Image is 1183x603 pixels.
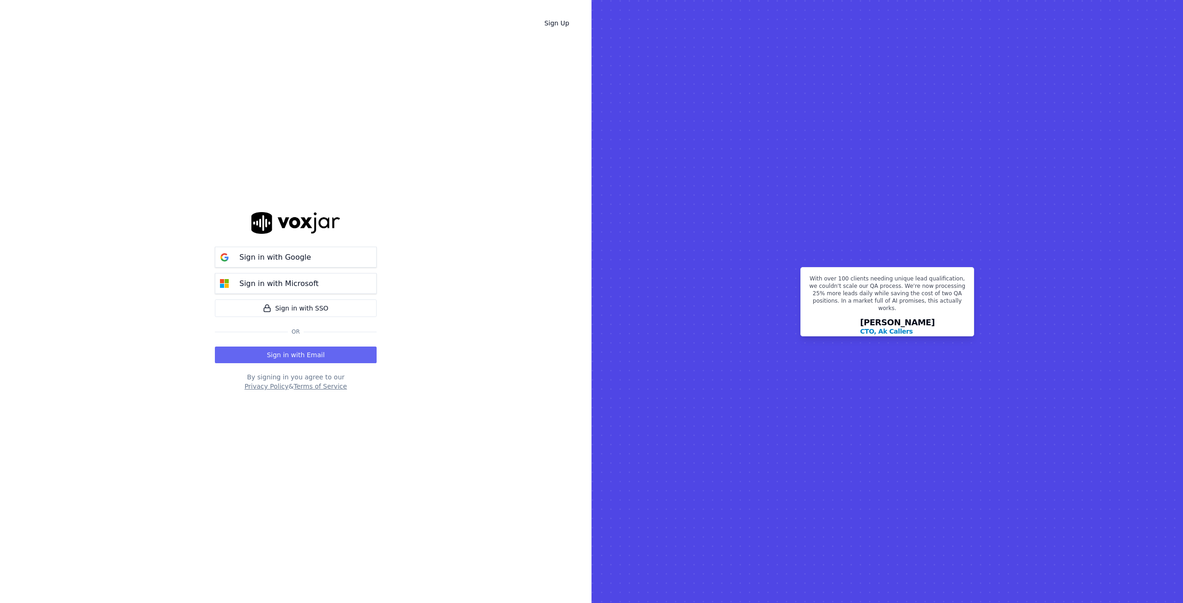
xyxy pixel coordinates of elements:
span: Or [288,328,304,335]
a: Sign in with SSO [215,299,377,317]
img: microsoft Sign in button [215,274,234,293]
div: [PERSON_NAME] [860,318,935,336]
button: Privacy Policy [244,382,288,391]
p: CTO, Ak Callers [860,327,913,336]
p: Sign in with Google [239,252,311,263]
button: Terms of Service [293,382,347,391]
img: google Sign in button [215,248,234,267]
button: Sign in with Microsoft [215,273,377,294]
p: Sign in with Microsoft [239,278,319,289]
button: Sign in with Google [215,247,377,268]
img: logo [251,212,340,234]
a: Sign Up [537,15,577,31]
div: By signing in you agree to our & [215,372,377,391]
button: Sign in with Email [215,347,377,363]
p: With over 100 clients needing unique lead qualification, we couldn't scale our QA process. We're ... [806,275,968,316]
